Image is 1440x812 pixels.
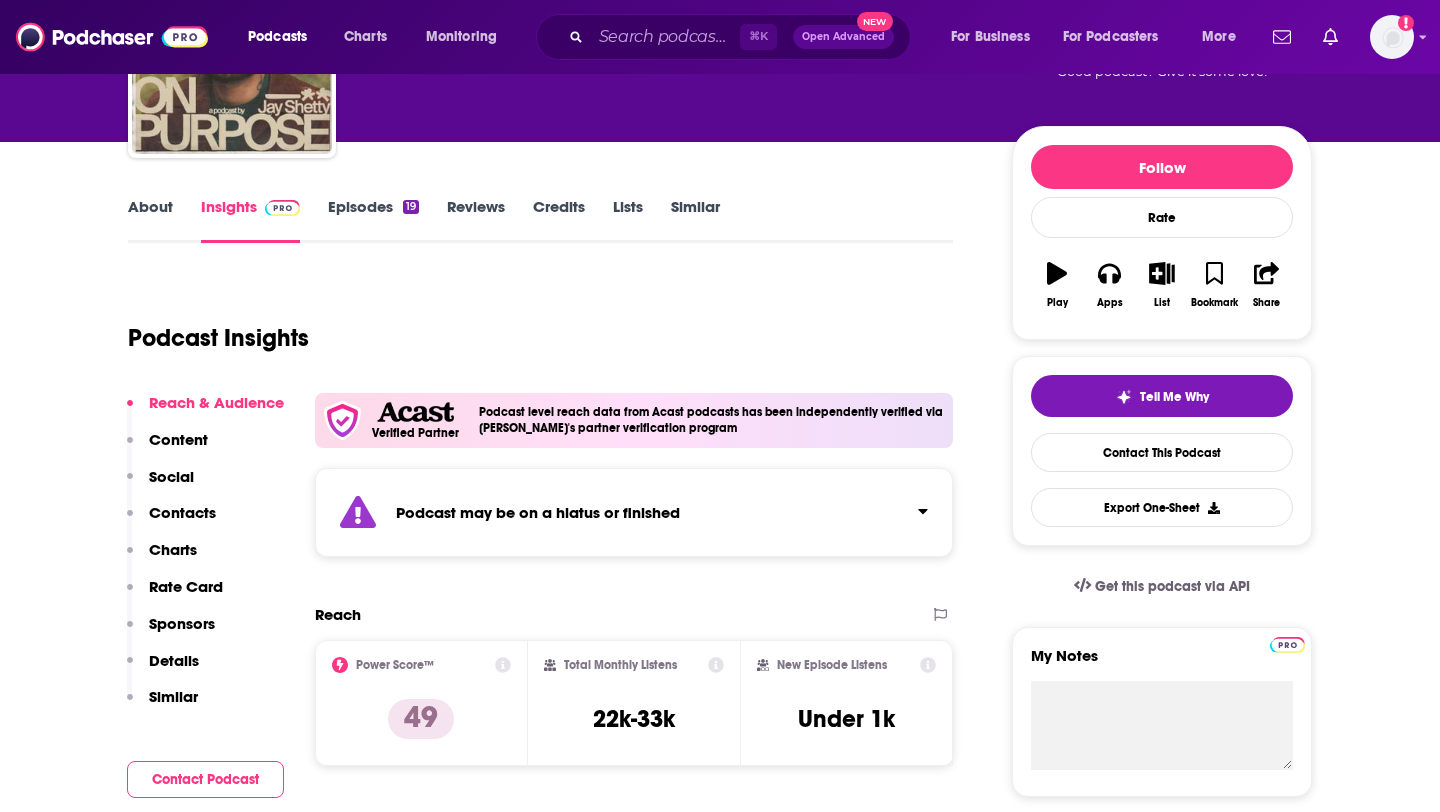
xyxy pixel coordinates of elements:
[1253,297,1280,309] div: Share
[1031,433,1293,472] a: Contact This Podcast
[388,699,454,739] p: 49
[447,197,505,243] a: Reviews
[328,197,419,243] a: Episodes19
[1370,15,1414,59] button: Show profile menu
[412,21,523,53] button: open menu
[1058,562,1266,611] a: Get this podcast via API
[372,427,459,439] h5: Verified Partner
[315,468,953,557] section: Click to expand status details
[127,761,284,798] button: Contact Podcast
[149,577,223,596] p: Rate Card
[201,197,300,243] a: InsightsPodchaser Pro
[1188,249,1240,321] button: Bookmark
[564,658,677,672] h2: Total Monthly Listens
[671,197,720,243] a: Similar
[793,25,894,49] button: Open AdvancedNew
[1097,297,1123,309] div: Apps
[1315,20,1346,54] a: Show notifications dropdown
[149,467,194,486] p: Social
[777,658,887,672] h2: New Episode Listens
[127,687,198,724] button: Similar
[951,23,1030,51] span: For Business
[16,18,208,56] img: Podchaser - Follow, Share and Rate Podcasts
[377,402,453,423] img: Acast
[613,197,643,243] a: Lists
[479,405,945,435] h4: Podcast level reach data from Acast podcasts has been independently verified via [PERSON_NAME]'s ...
[128,197,173,243] a: About
[555,14,930,60] div: Search podcasts, credits, & more...
[127,430,208,467] button: Content
[1063,23,1159,51] span: For Podcasters
[1241,249,1293,321] button: Share
[1370,15,1414,59] img: User Profile
[1191,297,1238,309] div: Bookmark
[149,651,199,670] p: Details
[1370,15,1414,59] span: Logged in as AutumnKatie
[1047,297,1068,309] div: Play
[127,577,223,614] button: Rate Card
[1083,249,1135,321] button: Apps
[128,323,309,353] h1: Podcast Insights
[315,605,361,624] h2: Reach
[149,393,284,412] p: Reach & Audience
[1116,389,1132,405] img: tell me why sparkle
[1398,15,1414,31] svg: Add a profile image
[127,651,199,688] button: Details
[234,21,333,53] button: open menu
[1270,634,1305,653] a: Pro website
[1202,23,1236,51] span: More
[798,704,895,734] h3: Under 1k
[149,540,197,559] p: Charts
[802,32,885,42] span: Open Advanced
[1095,578,1250,595] span: Get this podcast via API
[1136,249,1188,321] button: List
[127,503,216,540] button: Contacts
[857,12,893,31] span: New
[593,704,675,734] h3: 22k-33k
[1031,197,1293,238] div: Rate
[356,658,434,672] h2: Power Score™
[1050,21,1188,53] button: open menu
[1270,637,1305,653] img: Podchaser Pro
[323,401,362,440] img: verfied icon
[1031,646,1293,681] label: My Notes
[127,393,284,430] button: Reach & Audience
[533,197,585,243] a: Credits
[426,23,497,51] span: Monitoring
[1031,249,1083,321] button: Play
[149,503,216,522] p: Contacts
[149,430,208,449] p: Content
[149,614,215,633] p: Sponsors
[1031,375,1293,417] button: tell me why sparkleTell Me Why
[1031,145,1293,189] button: Follow
[740,24,777,50] span: ⌘ K
[127,540,197,577] button: Charts
[1031,488,1293,527] button: Export One-Sheet
[1140,389,1209,405] span: Tell Me Why
[591,21,740,53] input: Search podcasts, credits, & more...
[127,467,194,504] button: Social
[937,21,1055,53] button: open menu
[344,23,387,51] span: Charts
[127,614,215,651] button: Sponsors
[265,200,300,216] img: Podchaser Pro
[331,21,399,53] a: Charts
[403,200,419,214] div: 19
[1188,21,1261,53] button: open menu
[396,503,680,522] strong: Podcast may be on a hiatus or finished
[1154,297,1170,309] div: List
[149,687,198,706] p: Similar
[248,23,307,51] span: Podcasts
[1265,20,1299,54] a: Show notifications dropdown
